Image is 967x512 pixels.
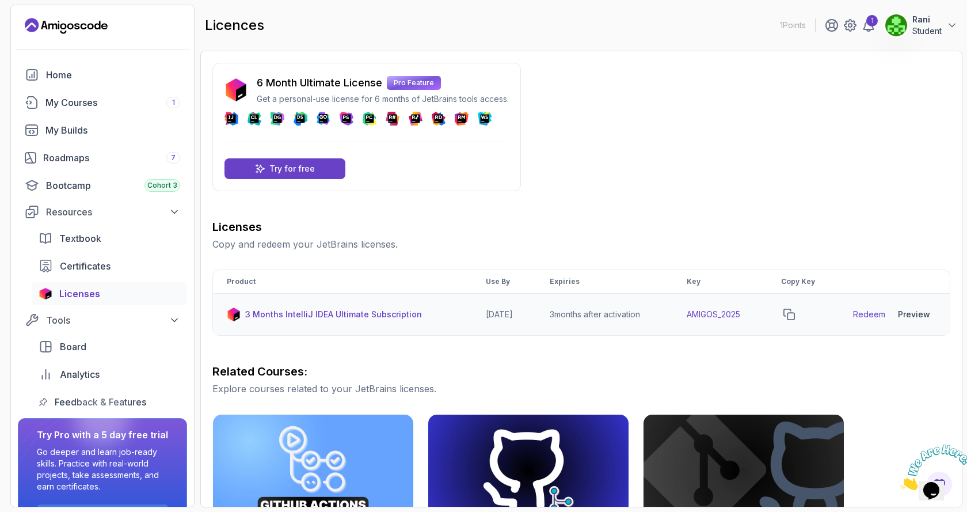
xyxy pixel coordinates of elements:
[224,78,248,101] img: jetbrains icon
[18,310,187,331] button: Tools
[18,63,187,86] a: home
[39,288,52,299] img: jetbrains icon
[171,153,176,162] span: 7
[227,308,241,321] img: jetbrains icon
[472,294,536,336] td: [DATE]
[224,158,345,179] a: Try for free
[898,309,930,320] div: Preview
[892,303,936,326] button: Preview
[45,96,180,109] div: My Courses
[472,270,536,294] th: Use By
[18,119,187,142] a: builds
[32,390,187,414] a: feedback
[60,259,111,273] span: Certificates
[60,367,100,381] span: Analytics
[32,363,187,386] a: analytics
[912,14,942,25] p: Rani
[673,294,767,336] td: AMIGOS_2025
[862,18,875,32] a: 1
[912,25,942,37] p: Student
[147,181,177,190] span: Cohort 3
[212,363,950,380] h3: Related Courses:
[32,227,187,250] a: textbook
[55,395,146,409] span: Feedback & Features
[885,14,958,37] button: user profile imageRaniStudent
[25,17,108,35] a: Landing page
[43,151,180,165] div: Roadmaps
[46,68,180,82] div: Home
[866,15,878,26] div: 1
[172,98,175,107] span: 1
[885,14,907,36] img: user profile image
[212,382,950,396] p: Explore courses related to your JetBrains licenses.
[205,16,264,35] h2: licences
[896,440,967,495] iframe: chat widget
[245,309,422,320] p: 3 Months IntelliJ IDEA Ultimate Subscription
[853,309,885,320] a: Redeem
[18,202,187,222] button: Resources
[536,270,673,294] th: Expiries
[59,287,100,301] span: Licenses
[257,93,509,105] p: Get a personal-use license for 6 months of JetBrains tools access.
[45,123,180,137] div: My Builds
[536,294,673,336] td: 3 months after activation
[46,313,180,327] div: Tools
[32,335,187,358] a: board
[18,146,187,169] a: roadmaps
[18,174,187,197] a: bootcamp
[60,340,86,354] span: Board
[46,179,180,192] div: Bootcamp
[5,5,76,50] img: Chat attention grabber
[269,163,315,175] p: Try for free
[37,446,168,492] p: Go deeper and learn job-ready skills. Practice with real-world projects, take assessments, and ea...
[673,270,767,294] th: Key
[18,91,187,114] a: courses
[59,232,101,245] span: Textbook
[767,270,839,294] th: Copy Key
[387,76,441,90] p: Pro Feature
[46,205,180,219] div: Resources
[212,237,950,251] p: Copy and redeem your JetBrains licenses.
[32,255,187,278] a: certificates
[780,20,806,31] p: 1 Points
[32,282,187,305] a: licenses
[781,306,797,323] button: copy-button
[212,219,950,235] h3: Licenses
[213,270,472,294] th: Product
[257,75,382,91] p: 6 Month Ultimate License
